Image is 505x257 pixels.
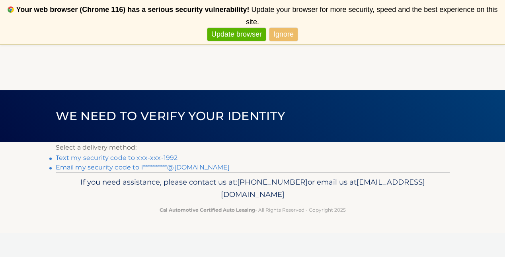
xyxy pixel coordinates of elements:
p: - All Rights Reserved - Copyright 2025 [61,206,445,214]
a: Text my security code to xxx-xxx-1992 [56,154,178,162]
span: We need to verify your identity [56,109,285,123]
a: Update browser [207,28,266,41]
a: Email my security code to l**********@[DOMAIN_NAME] [56,164,230,171]
span: Update your browser for more security, speed and the best experience on this site. [246,6,497,26]
span: [PHONE_NUMBER] [237,177,308,187]
p: Select a delivery method: [56,142,450,153]
p: If you need assistance, please contact us at: or email us at [61,176,445,201]
a: Ignore [269,28,298,41]
strong: Cal Automotive Certified Auto Leasing [160,207,255,213]
b: Your web browser (Chrome 116) has a serious security vulnerability! [16,6,250,14]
